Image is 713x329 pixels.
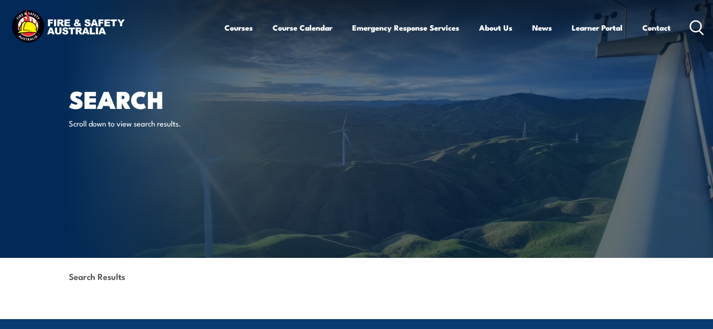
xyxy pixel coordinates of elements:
[273,16,332,40] a: Course Calendar
[479,16,512,40] a: About Us
[572,16,623,40] a: Learner Portal
[224,16,253,40] a: Courses
[352,16,459,40] a: Emergency Response Services
[532,16,552,40] a: News
[69,88,291,109] h1: Search
[69,270,125,282] strong: Search Results
[642,16,671,40] a: Contact
[69,118,233,128] p: Scroll down to view search results.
